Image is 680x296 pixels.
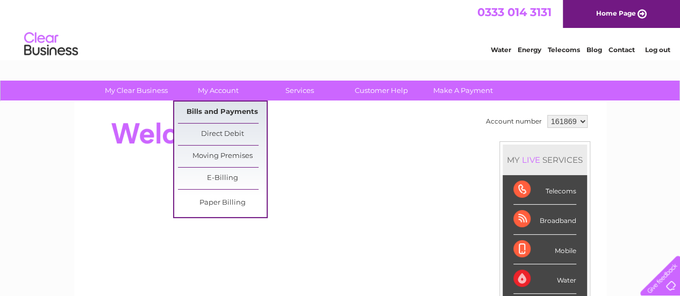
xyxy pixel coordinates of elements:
[513,264,576,294] div: Water
[178,192,267,214] a: Paper Billing
[645,46,670,54] a: Log out
[609,46,635,54] a: Contact
[483,112,545,131] td: Account number
[92,81,181,100] a: My Clear Business
[24,28,78,61] img: logo.png
[491,46,511,54] a: Water
[178,146,267,167] a: Moving Premises
[178,102,267,123] a: Bills and Payments
[548,46,580,54] a: Telecoms
[518,46,541,54] a: Energy
[503,145,587,175] div: MY SERVICES
[174,81,262,100] a: My Account
[255,81,344,100] a: Services
[337,81,426,100] a: Customer Help
[513,235,576,264] div: Mobile
[477,5,552,19] a: 0333 014 3131
[513,175,576,205] div: Telecoms
[178,124,267,145] a: Direct Debit
[178,168,267,189] a: E-Billing
[520,155,542,165] div: LIVE
[586,46,602,54] a: Blog
[513,205,576,234] div: Broadband
[87,6,595,52] div: Clear Business is a trading name of Verastar Limited (registered in [GEOGRAPHIC_DATA] No. 3667643...
[419,81,507,100] a: Make A Payment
